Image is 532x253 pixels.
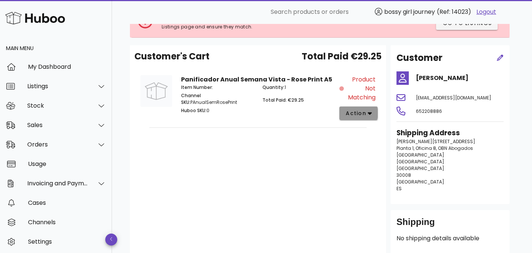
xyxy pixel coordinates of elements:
span: [EMAIL_ADDRESS][DOMAIN_NAME] [416,95,491,101]
div: Invoicing and Payments [27,180,88,187]
div: Settings [28,238,106,245]
p: 0 [181,107,253,114]
span: action [345,109,366,117]
span: Customer's Cart [134,50,209,63]
span: [PERSON_NAME][STREET_ADDRESS] [396,138,475,145]
span: [GEOGRAPHIC_DATA] [396,152,444,158]
div: Shipping [396,216,504,234]
a: Logout [476,7,496,16]
p: We couldn't match one or more of your order lines to any of your active listings. Please check yo... [162,18,399,30]
span: (Ref: 14023) [437,7,471,16]
span: Planta 1, Oficina 8, OBN Abogados [396,145,473,151]
img: Huboo Logo [5,10,65,26]
span: Total Paid €29.25 [302,50,382,63]
div: Listings [27,83,88,90]
h3: Shipping Address [396,128,504,138]
h4: [PERSON_NAME] [416,74,504,83]
span: Quantity: [262,84,284,90]
p: 1 [262,84,335,91]
p: No shipping details available [396,234,504,243]
div: My Dashboard [28,63,106,70]
p: PAnualSemRosePrint [181,92,253,106]
div: v 4.0.25 [21,12,37,18]
div: Dominio [39,44,57,49]
span: bossy girl journey [384,7,435,16]
button: action [339,107,378,120]
img: logo_orange.svg [12,12,18,18]
span: Product Not Matching [345,75,376,102]
span: [GEOGRAPHIC_DATA] [396,179,444,185]
div: Orders [27,141,88,148]
div: Usage [28,160,106,167]
img: tab_keywords_by_traffic_grey.svg [80,43,85,49]
div: Dominio: [DOMAIN_NAME] [19,19,84,25]
strong: Panificador Anual Semana Vista - Rose Print A5 [181,75,332,84]
div: Cases [28,199,106,206]
span: Channel SKU: [181,92,201,105]
img: tab_domain_overview_orange.svg [31,43,37,49]
img: website_grey.svg [12,19,18,25]
span: 30008 [396,172,411,178]
div: Channels [28,219,106,226]
span: Item Number: [181,84,213,90]
span: Huboo SKU: [181,107,206,114]
div: Stock [27,102,88,109]
span: Total Paid: €29.25 [262,97,304,103]
span: 652208886 [416,108,442,114]
span: [GEOGRAPHIC_DATA] [396,158,444,165]
h2: Customer [396,51,442,65]
span: [GEOGRAPHIC_DATA] [396,165,444,172]
img: Product Image [140,75,172,107]
span: ES [396,185,402,192]
div: Sales [27,121,88,129]
div: Palabras clave [88,44,119,49]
